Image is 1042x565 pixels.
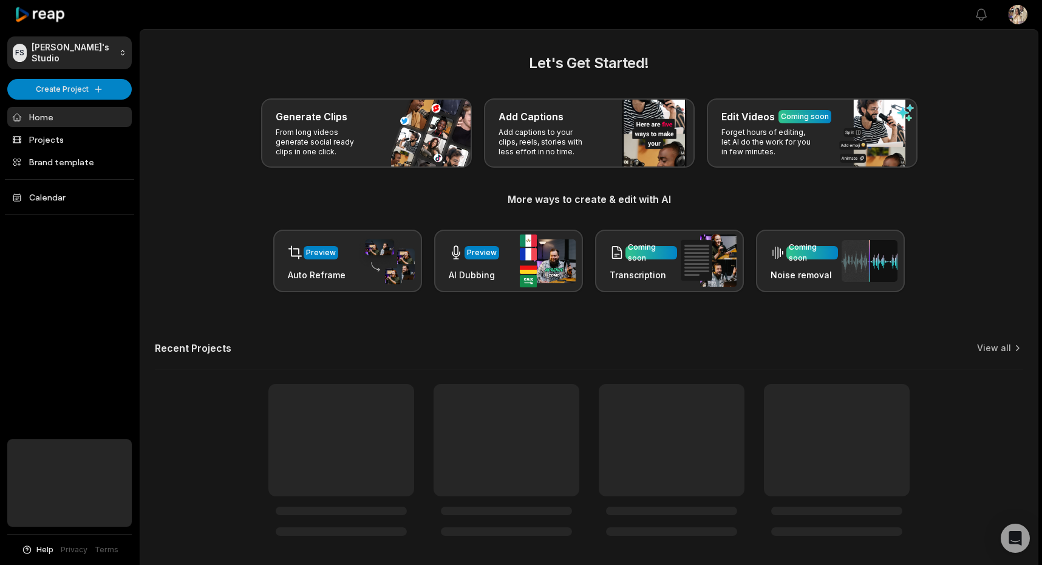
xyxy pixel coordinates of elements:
h3: AI Dubbing [449,269,499,281]
h3: Add Captions [499,109,564,124]
a: Calendar [7,187,132,207]
p: Forget hours of editing, let AI do the work for you in few minutes. [721,128,816,157]
img: noise_removal.png [842,240,897,282]
div: Preview [306,247,336,258]
h3: Transcription [610,269,677,281]
h3: Edit Videos [721,109,775,124]
h2: Let's Get Started! [155,52,1023,74]
div: Coming soon [781,111,829,122]
h3: Auto Reframe [288,269,346,281]
button: Create Project [7,79,132,100]
p: From long videos generate social ready clips in one click. [276,128,370,157]
div: FS [13,44,27,62]
a: Projects [7,129,132,149]
div: Coming soon [628,242,675,264]
p: [PERSON_NAME]'s Studio [32,42,114,64]
a: Brand template [7,152,132,172]
img: auto_reframe.png [359,238,415,285]
img: ai_dubbing.png [520,235,576,287]
a: Home [7,107,132,127]
a: View all [977,342,1011,354]
img: transcription.png [681,235,737,287]
h3: More ways to create & edit with AI [155,192,1023,207]
h3: Generate Clips [276,109,347,124]
a: Terms [95,544,118,555]
button: Help [21,544,53,555]
div: Preview [467,247,497,258]
div: Open Intercom Messenger [1001,524,1030,553]
div: Coming soon [789,242,836,264]
a: Privacy [61,544,87,555]
p: Add captions to your clips, reels, stories with less effort in no time. [499,128,593,157]
span: Help [36,544,53,555]
h2: Recent Projects [155,342,231,354]
h3: Noise removal [771,269,838,281]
